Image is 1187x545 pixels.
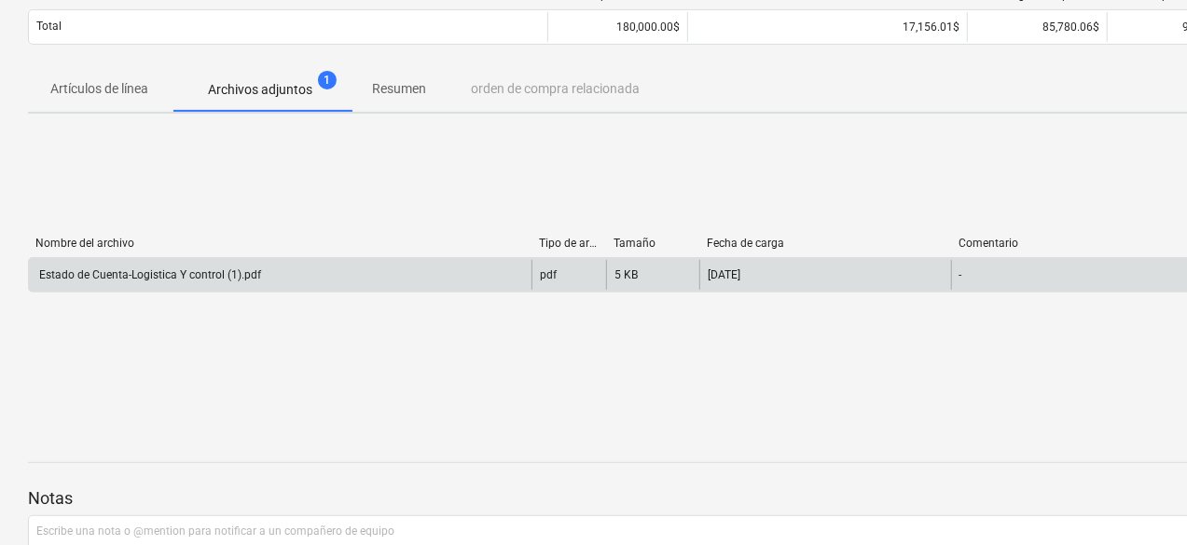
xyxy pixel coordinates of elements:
div: Nombre del archivo [35,237,524,250]
p: Resumen [372,79,426,99]
span: 1 [318,71,337,89]
div: [DATE] [708,268,740,281]
div: - [959,268,962,281]
div: 180,000.00$ [547,12,687,42]
div: Fecha de carga [707,237,944,250]
div: 5 KB [614,268,638,281]
div: 17,156.01$ [696,20,959,34]
p: Total [36,19,62,34]
div: pdf [540,268,557,281]
p: Archivos adjuntos [208,80,312,100]
div: Tipo de archivo [539,237,599,250]
div: Tamaño [614,237,692,250]
div: Estado de Cuenta-Logistica Y control (1).pdf [36,268,261,281]
div: 85,780.06$ [967,12,1107,42]
p: Artículos de línea [50,79,148,99]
